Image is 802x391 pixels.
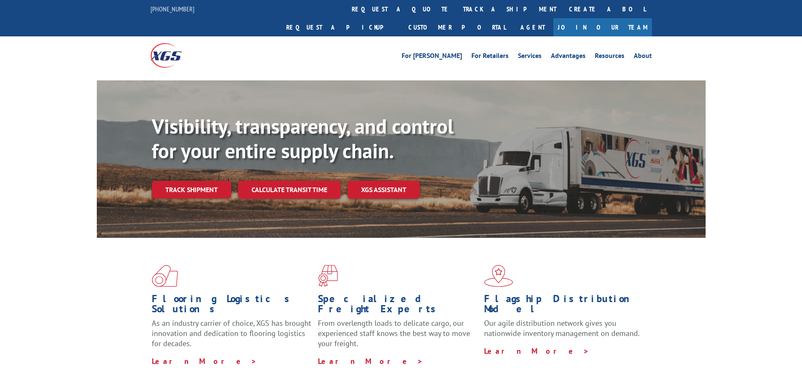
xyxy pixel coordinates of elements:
a: Learn More > [152,356,257,366]
p: From overlength loads to delicate cargo, our experienced staff knows the best way to move your fr... [318,318,478,356]
a: Customer Portal [402,18,512,36]
a: Join Our Team [553,18,652,36]
a: [PHONE_NUMBER] [151,5,194,13]
a: Resources [595,52,624,62]
span: As an industry carrier of choice, XGS has brought innovation and dedication to flooring logistics... [152,318,311,348]
a: Agent [512,18,553,36]
a: For [PERSON_NAME] [402,52,462,62]
h1: Flooring Logistics Solutions [152,294,312,318]
img: xgs-icon-focused-on-flooring-red [318,265,338,287]
a: Calculate transit time [238,181,341,199]
a: XGS ASSISTANT [348,181,420,199]
h1: Flagship Distribution Model [484,294,644,318]
a: Learn More > [484,346,589,356]
b: Visibility, transparency, and control for your entire supply chain. [152,113,454,164]
a: About [634,52,652,62]
a: Advantages [551,52,586,62]
img: xgs-icon-flagship-distribution-model-red [484,265,513,287]
h1: Specialized Freight Experts [318,294,478,318]
a: Track shipment [152,181,231,198]
a: Request a pickup [280,18,402,36]
img: xgs-icon-total-supply-chain-intelligence-red [152,265,178,287]
a: Learn More > [318,356,423,366]
a: For Retailers [471,52,509,62]
a: Services [518,52,542,62]
span: Our agile distribution network gives you nationwide inventory management on demand. [484,318,640,338]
